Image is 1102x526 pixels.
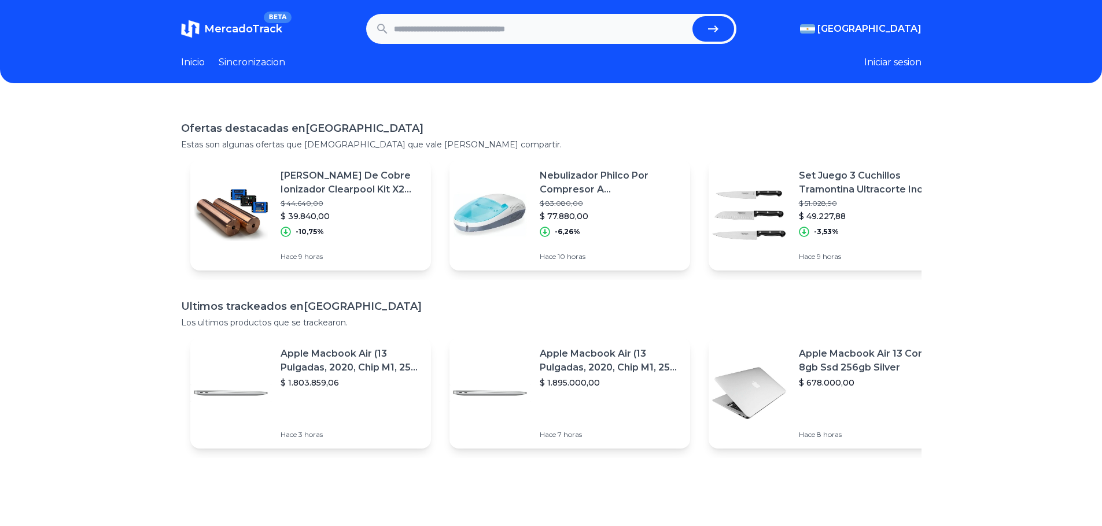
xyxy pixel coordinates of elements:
p: $ 1.895.000,00 [540,377,681,388]
span: BETA [264,12,291,23]
p: $ 49.227,88 [799,210,940,222]
h1: Ultimos trackeados en [GEOGRAPHIC_DATA] [181,298,922,314]
img: Featured image [190,175,271,255]
p: Nebulizador Philco Por Compresor A [GEOGRAPHIC_DATA] [540,169,681,197]
p: Hace 10 horas [540,252,681,261]
p: $ 678.000,00 [799,377,940,388]
p: Hace 3 horas [281,430,422,439]
img: MercadoTrack [181,20,200,38]
a: Featured imageApple Macbook Air 13 Core I5 8gb Ssd 256gb Silver$ 678.000,00Hace 8 horas [709,338,949,449]
p: $ 44.640,00 [281,199,422,208]
p: Apple Macbook Air (13 Pulgadas, 2020, Chip M1, 256 Gb De Ssd, 8 Gb De Ram) - Plata [281,347,422,375]
p: Hace 8 horas [799,430,940,439]
a: Featured imageNebulizador Philco Por Compresor A [GEOGRAPHIC_DATA]$ 83.080,00$ 77.880,00-6,26%Hac... [449,160,690,271]
button: [GEOGRAPHIC_DATA] [800,22,922,36]
p: Hace 9 horas [281,252,422,261]
img: Featured image [709,353,790,434]
p: $ 39.840,00 [281,210,422,222]
p: $ 51.028,90 [799,199,940,208]
p: Hace 9 horas [799,252,940,261]
span: [GEOGRAPHIC_DATA] [817,22,922,36]
p: Los ultimos productos que se trackearon. [181,317,922,328]
a: Inicio [181,55,205,69]
img: Featured image [709,175,790,255]
p: -3,53% [814,227,839,236]
img: Argentina [800,24,815,34]
p: [PERSON_NAME] De Cobre Ionizador Clearpool Kit X2 [PERSON_NAME] 20mm. [281,169,422,197]
p: $ 83.080,00 [540,199,681,208]
img: Featured image [449,175,530,255]
p: Hace 7 horas [540,430,681,439]
a: Featured imageSet Juego 3 Cuchillos Tramontina Ultracorte Inox Chef Cocina$ 51.028,90$ 49.227,88-... [709,160,949,271]
a: Featured imageApple Macbook Air (13 Pulgadas, 2020, Chip M1, 256 Gb De Ssd, 8 Gb De Ram) - Plata$... [190,338,431,449]
img: Featured image [190,353,271,434]
p: Set Juego 3 Cuchillos Tramontina Ultracorte Inox Chef Cocina [799,169,940,197]
p: -10,75% [296,227,324,236]
p: $ 77.880,00 [540,210,681,222]
img: Featured image [449,353,530,434]
a: MercadoTrackBETA [181,20,282,38]
a: Featured image[PERSON_NAME] De Cobre Ionizador Clearpool Kit X2 [PERSON_NAME] 20mm.$ 44.640,00$ 3... [190,160,431,271]
a: Featured imageApple Macbook Air (13 Pulgadas, 2020, Chip M1, 256 Gb De Ssd, 8 Gb De Ram) - Plata$... [449,338,690,449]
button: Iniciar sesion [864,55,922,69]
p: $ 1.803.859,06 [281,377,422,388]
h1: Ofertas destacadas en [GEOGRAPHIC_DATA] [181,120,922,136]
span: MercadoTrack [204,23,282,35]
a: Sincronizacion [219,55,285,69]
p: -6,26% [555,227,580,236]
p: Apple Macbook Air 13 Core I5 8gb Ssd 256gb Silver [799,347,940,375]
p: Estas son algunas ofertas que [DEMOGRAPHIC_DATA] que vale [PERSON_NAME] compartir. [181,139,922,150]
p: Apple Macbook Air (13 Pulgadas, 2020, Chip M1, 256 Gb De Ssd, 8 Gb De Ram) - Plata [540,347,681,375]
